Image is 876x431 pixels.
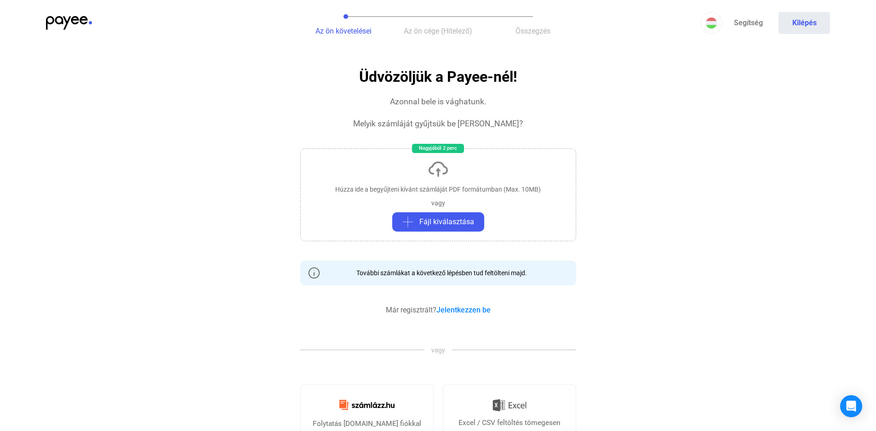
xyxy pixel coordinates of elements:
[359,69,517,85] h1: Üdvözöljük a Payee-nél!
[335,185,541,194] div: Húzza ide a begyűjteni kívánt számláját PDF formátumban (Max. 10MB)
[349,268,527,278] div: További számlákat a következő lépésben tud feltölteni majd.
[722,12,774,34] a: Segítség
[492,396,527,415] img: Excel
[402,216,413,227] img: plus-grey
[404,27,472,35] span: Az ön cége (Hitelező)
[424,346,452,355] span: vagy
[436,306,491,314] a: Jelentkezzen be
[431,198,445,208] div: vagy
[309,267,320,278] img: info-grey-outline
[700,12,722,34] button: HU
[419,216,474,227] span: Fájl kiválasztása
[386,305,491,316] div: Már regisztrált?
[706,17,717,28] img: HU
[392,212,484,232] button: plus-greyFájl kiválasztása
[46,16,92,30] img: payee-logo
[458,417,561,428] div: Excel / CSV feltöltés tömegesen
[515,27,550,35] span: Összegzés
[315,27,372,35] span: Az ön követelései
[840,395,862,417] div: Open Intercom Messenger
[313,418,421,429] div: Folytatás [DOMAIN_NAME] fiókkal
[334,394,400,416] img: Számlázz.hu
[412,144,464,153] div: Nagyjából 2 perc
[390,96,487,107] div: Azonnal bele is vághatunk.
[779,12,830,34] button: Kilépés
[353,118,523,129] div: Melyik számláját gyűjtsük be [PERSON_NAME]?
[427,158,449,180] img: upload-cloud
